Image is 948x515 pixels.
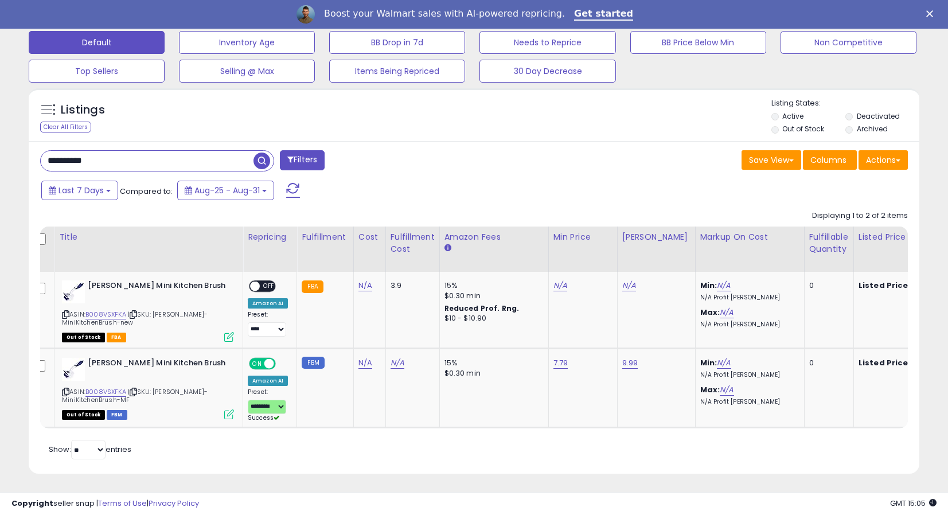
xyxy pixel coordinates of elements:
[700,357,717,368] b: Min:
[809,358,845,368] div: 0
[444,243,451,253] small: Amazon Fees.
[809,280,845,291] div: 0
[62,358,234,418] div: ASIN:
[803,150,857,170] button: Columns
[444,303,520,313] b: Reduced Prof. Rng.
[248,311,288,337] div: Preset:
[260,282,278,291] span: OFF
[85,387,126,397] a: B008VSXFKA
[479,31,615,54] button: Needs to Reprice
[782,111,803,121] label: Active
[274,359,292,369] span: OFF
[859,280,911,291] b: Listed Price:
[479,60,615,83] button: 30 Day Decrease
[29,60,165,83] button: Top Sellers
[62,280,85,303] img: 31MVGpASV0L._SL40_.jpg
[11,498,53,509] strong: Copyright
[62,333,105,342] span: All listings that are currently out of stock and unavailable for purchase on Amazon
[444,280,540,291] div: 15%
[107,410,127,420] span: FBM
[700,384,720,395] b: Max:
[41,181,118,200] button: Last 7 Days
[444,358,540,368] div: 15%
[194,185,260,196] span: Aug-25 - Aug-31
[444,231,544,243] div: Amazon Fees
[149,498,199,509] a: Privacy Policy
[49,444,131,455] span: Show: entries
[61,102,105,118] h5: Listings
[248,298,288,309] div: Amazon AI
[324,8,565,19] div: Boost your Walmart sales with AI-powered repricing.
[98,498,147,509] a: Terms of Use
[622,357,638,369] a: 9.99
[177,181,274,200] button: Aug-25 - Aug-31
[248,231,292,243] div: Repricing
[857,124,888,134] label: Archived
[40,122,91,132] div: Clear All Filters
[29,31,165,54] button: Default
[62,410,105,420] span: All listings that are currently out of stock and unavailable for purchase on Amazon
[391,280,431,291] div: 3.9
[62,310,208,327] span: | SKU: [PERSON_NAME]-MiniKitchenBrush-new
[280,150,325,170] button: Filters
[574,8,633,21] a: Get started
[553,357,568,369] a: 7.79
[630,31,766,54] button: BB Price Below Min
[329,60,465,83] button: Items Being Repriced
[444,291,540,301] div: $0.30 min
[248,388,288,422] div: Preset:
[88,358,227,372] b: [PERSON_NAME] Mini Kitchen Brush
[302,231,348,243] div: Fulfillment
[444,368,540,379] div: $0.30 min
[107,333,126,342] span: FBA
[809,231,849,255] div: Fulfillable Quantity
[11,498,199,509] div: seller snap | |
[391,231,435,255] div: Fulfillment Cost
[622,280,636,291] a: N/A
[782,124,824,134] label: Out of Stock
[700,280,717,291] b: Min:
[859,150,908,170] button: Actions
[622,231,690,243] div: [PERSON_NAME]
[857,111,900,121] label: Deactivated
[700,398,795,406] p: N/A Profit [PERSON_NAME]
[810,154,846,166] span: Columns
[553,231,613,243] div: Min Price
[62,358,85,381] img: 31MVGpASV0L._SL40_.jpg
[695,227,804,272] th: The percentage added to the cost of goods (COGS) that forms the calculator for Min & Max prices.
[742,150,801,170] button: Save View
[890,498,937,509] span: 2025-09-11 15:05 GMT
[58,185,104,196] span: Last 7 Days
[700,307,720,318] b: Max:
[720,384,734,396] a: N/A
[700,294,795,302] p: N/A Profit [PERSON_NAME]
[358,280,372,291] a: N/A
[120,186,173,197] span: Compared to:
[781,31,916,54] button: Non Competitive
[444,314,540,323] div: $10 - $10.90
[250,359,264,369] span: ON
[720,307,734,318] a: N/A
[553,280,567,291] a: N/A
[88,280,227,294] b: [PERSON_NAME] Mini Kitchen Brush
[85,310,126,319] a: B008VSXFKA
[302,280,323,293] small: FBA
[329,31,465,54] button: BB Drop in 7d
[926,10,938,17] div: Close
[717,357,731,369] a: N/A
[179,31,315,54] button: Inventory Age
[62,280,234,341] div: ASIN:
[859,357,911,368] b: Listed Price:
[302,357,324,369] small: FBM
[59,231,238,243] div: Title
[717,280,731,291] a: N/A
[700,321,795,329] p: N/A Profit [PERSON_NAME]
[812,210,908,221] div: Displaying 1 to 2 of 2 items
[358,231,381,243] div: Cost
[358,357,372,369] a: N/A
[700,371,795,379] p: N/A Profit [PERSON_NAME]
[700,231,799,243] div: Markup on Cost
[297,5,315,24] img: Profile image for Adrian
[179,60,315,83] button: Selling @ Max
[62,387,208,404] span: | SKU: [PERSON_NAME]-MiniKitchenBrush-MF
